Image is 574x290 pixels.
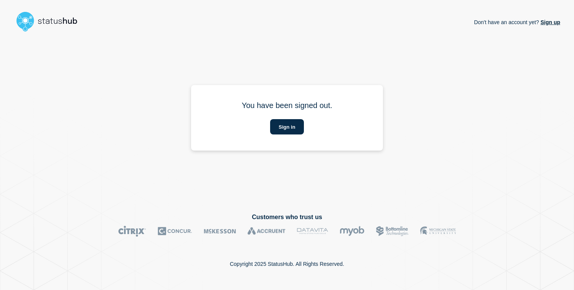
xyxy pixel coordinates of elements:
img: myob logo [340,226,365,237]
img: DataVita logo [297,226,328,237]
p: Don't have an account yet? [474,13,560,31]
h1: You have been signed out. [205,101,369,110]
img: MSU logo [420,226,456,237]
h2: Customers who trust us [14,214,560,221]
img: McKesson logo [204,226,236,237]
img: StatusHub logo [14,9,87,34]
img: Accruent logo [247,226,285,237]
img: Bottomline logo [376,226,409,237]
img: Citrix logo [118,226,146,237]
img: Concur logo [158,226,192,237]
a: Sign up [539,19,560,25]
p: Copyright 2025 StatusHub. All Rights Reserved. [230,261,344,267]
button: Sign in [270,119,303,134]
